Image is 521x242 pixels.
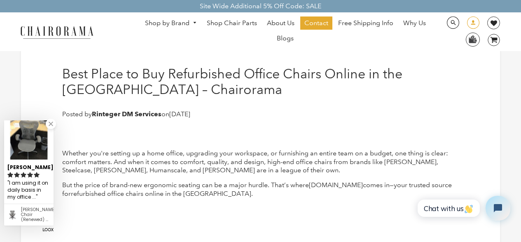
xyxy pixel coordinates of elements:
span: Free Shipping Info [338,19,393,28]
a: Why Us [399,16,430,30]
img: Helen J. review of Mirra Chair (Renewed) | Grey [4,120,54,160]
div: I am using it on daily basis in my office and so far great positive reviews from my side [7,179,50,202]
svg: rating icon full [7,172,13,178]
strong: Rinteger DM Services [92,110,161,118]
span: Whether you're setting up a home office, upgrading your workspace, or furnishing an entire team o... [62,149,448,174]
span: Blogs [277,34,294,43]
time: [DATE] [169,110,190,118]
a: Shop by Brand [141,17,201,30]
svg: rating icon full [14,172,20,178]
span: About Us [267,19,294,28]
span: refurbished office chairs online in the [GEOGRAPHIC_DATA] [71,190,251,197]
nav: DesktopNavigation [133,16,438,47]
img: chairorama [16,25,98,39]
img: WhatsApp_Image_2024-07-12_at_16.23.01.webp [466,33,479,45]
div: Mirra Chair (Renewed) | Grey [21,207,50,222]
span: Contact [304,19,328,28]
a: Contact [300,16,332,30]
p: Posted by on [62,110,459,119]
svg: rating icon full [27,172,33,178]
a: Shop Chair Parts [203,16,261,30]
span: [DOMAIN_NAME] [309,181,363,189]
h1: Best Place to Buy Refurbished Office Chairs Online in the [GEOGRAPHIC_DATA] – Chairorama [62,66,459,98]
svg: rating icon full [34,172,40,178]
span: Why Us [403,19,426,28]
span: But the price of brand-new ergonomic seating can be a major hurdle. That’s where [62,181,309,189]
span: . [251,190,253,197]
a: About Us [263,16,299,30]
iframe: Tidio Chat [409,189,517,228]
a: Free Shipping Info [334,16,397,30]
div: [PERSON_NAME] [7,161,50,171]
a: Blogs [273,32,298,45]
svg: rating icon full [21,172,26,178]
span: Shop Chair Parts [207,19,257,28]
span: comes in—your trusted source for [62,181,452,197]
